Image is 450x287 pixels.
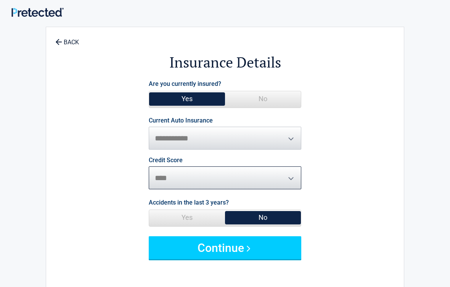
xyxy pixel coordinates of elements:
[149,197,229,208] label: Accidents in the last 3 years?
[225,91,301,106] span: No
[225,210,301,225] span: No
[149,210,225,225] span: Yes
[11,8,64,17] img: Main Logo
[149,236,301,259] button: Continue
[149,157,183,163] label: Credit Score
[88,53,362,72] h2: Insurance Details
[54,32,80,45] a: BACK
[149,91,225,106] span: Yes
[149,118,213,124] label: Current Auto Insurance
[149,79,221,89] label: Are you currently insured?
